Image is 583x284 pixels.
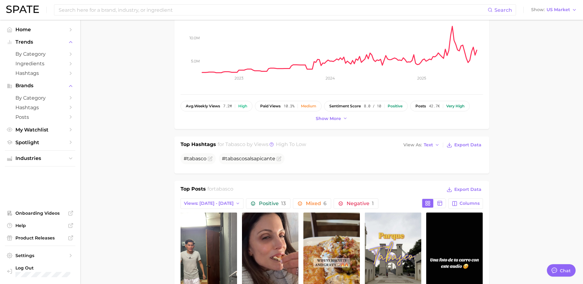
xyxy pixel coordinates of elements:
span: Industries [15,156,65,161]
span: 13 [281,200,286,206]
span: Settings [15,253,65,258]
span: Mixed [306,201,327,206]
span: tabasco [225,156,245,161]
button: posts42.7kVery high [410,101,470,111]
a: Hashtags [5,103,75,112]
span: Brands [15,83,65,88]
tspan: 2024 [325,76,335,80]
span: weekly views [186,104,220,108]
span: # salsapicante [222,156,275,161]
div: Positive [388,104,402,108]
span: by Category [15,51,65,57]
abbr: average [186,104,194,108]
span: 6 [323,200,327,206]
a: Spotlight [5,138,75,147]
a: Settings [5,251,75,260]
button: View AsText [402,141,441,149]
span: Spotlight [15,140,65,145]
span: Export Data [454,142,481,148]
span: US Market [547,8,570,11]
span: My Watchlist [15,127,65,133]
span: 8.0 / 10 [364,104,381,108]
div: Medium [301,104,316,108]
button: Flag as miscategorized or irrelevant [277,156,281,161]
span: tabasco [225,141,245,147]
span: sentiment score [329,104,361,108]
span: Views: [DATE] - [DATE] [184,201,234,206]
img: SPATE [6,6,39,13]
a: Hashtags [5,68,75,78]
a: Onboarding Videos [5,209,75,218]
span: 10.3% [284,104,294,108]
span: Log Out [15,265,70,271]
button: Columns [448,198,483,209]
button: Industries [5,154,75,163]
button: avg.weekly views7.2mHigh [181,101,252,111]
span: tabasco [187,156,206,161]
h2: for by Views [218,141,306,149]
span: posts [415,104,426,108]
button: paid views10.3%Medium [255,101,322,111]
span: Columns [460,201,480,206]
button: Export Data [445,141,483,149]
span: Export Data [454,187,481,192]
a: Ingredients [5,59,75,68]
span: paid views [260,104,281,108]
tspan: 10.0m [189,36,200,40]
a: Home [5,25,75,34]
a: Product Releases [5,233,75,243]
span: Show [531,8,545,11]
button: Flag as miscategorized or irrelevant [208,156,213,161]
div: High [238,104,247,108]
h1: Top Hashtags [181,141,216,149]
span: Home [15,27,65,32]
button: Export Data [445,185,483,194]
button: ShowUS Market [530,6,578,14]
span: Trends [15,39,65,45]
button: sentiment score8.0 / 10Positive [324,101,408,111]
span: 1 [372,200,374,206]
span: tabasco [214,186,233,192]
button: Trends [5,37,75,47]
span: Hashtags [15,70,65,76]
input: Search here for a brand, industry, or ingredient [58,5,488,15]
span: by Category [15,95,65,101]
h1: Top Posts [181,185,206,195]
div: Very high [446,104,464,108]
span: # [184,156,206,161]
a: by Category [5,93,75,103]
a: Posts [5,112,75,122]
tspan: 5.0m [191,59,200,63]
button: Views: [DATE] - [DATE] [181,198,244,209]
button: Show more [314,114,349,123]
span: high to low [276,141,306,147]
span: Search [494,7,512,13]
tspan: 2023 [234,76,243,80]
span: Hashtags [15,105,65,110]
tspan: 2025 [417,76,426,80]
span: Positive [259,201,286,206]
span: Show more [316,116,341,121]
a: by Category [5,49,75,59]
button: Brands [5,81,75,90]
a: Log out. Currently logged in with e-mail chelsea@spate.nyc. [5,263,75,279]
span: Product Releases [15,235,65,241]
span: 42.7k [429,104,440,108]
a: My Watchlist [5,125,75,135]
span: View As [403,143,422,147]
span: Posts [15,114,65,120]
span: Onboarding Videos [15,210,65,216]
span: 7.2m [223,104,232,108]
span: Ingredients [15,61,65,67]
h2: for [207,185,233,195]
a: Help [5,221,75,230]
span: Help [15,223,65,228]
span: Text [424,143,433,147]
span: Negative [347,201,374,206]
